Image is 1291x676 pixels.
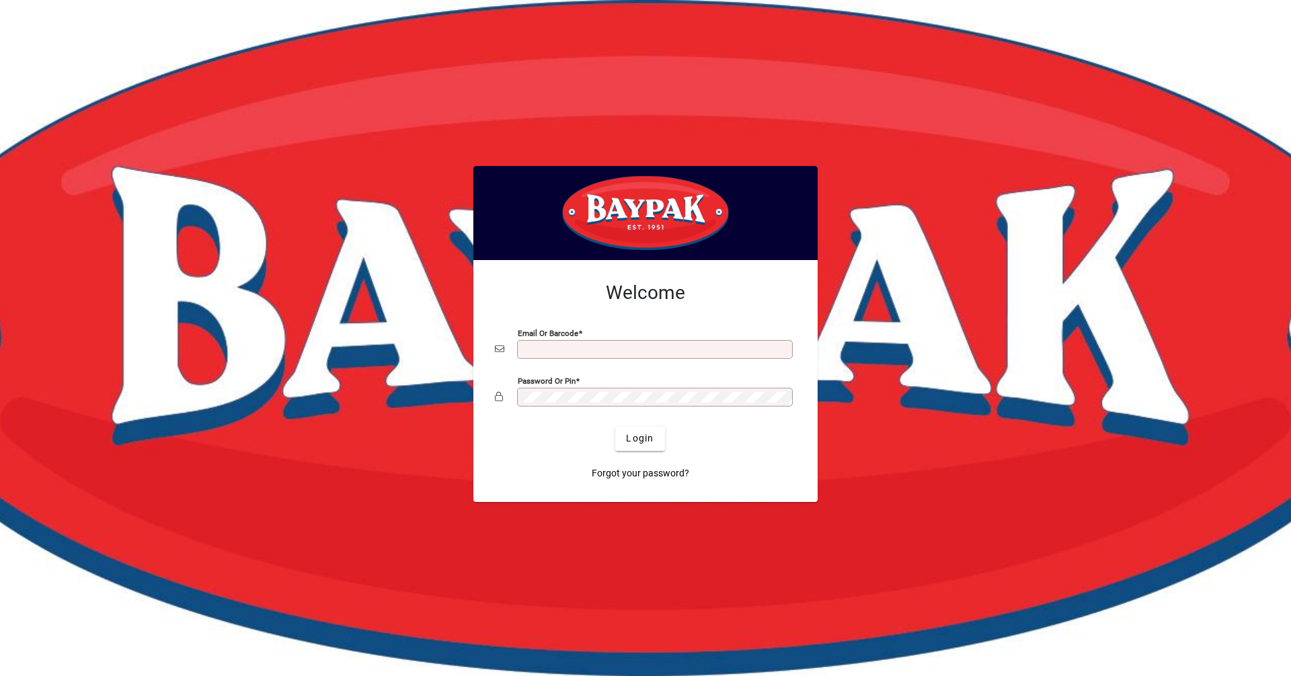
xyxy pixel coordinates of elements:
[518,376,576,385] mat-label: Password or Pin
[592,466,689,480] span: Forgot your password?
[586,462,695,486] a: Forgot your password?
[615,427,664,451] button: Login
[626,431,654,446] span: Login
[495,282,796,304] h2: Welcome
[518,328,578,337] mat-label: Email or Barcode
